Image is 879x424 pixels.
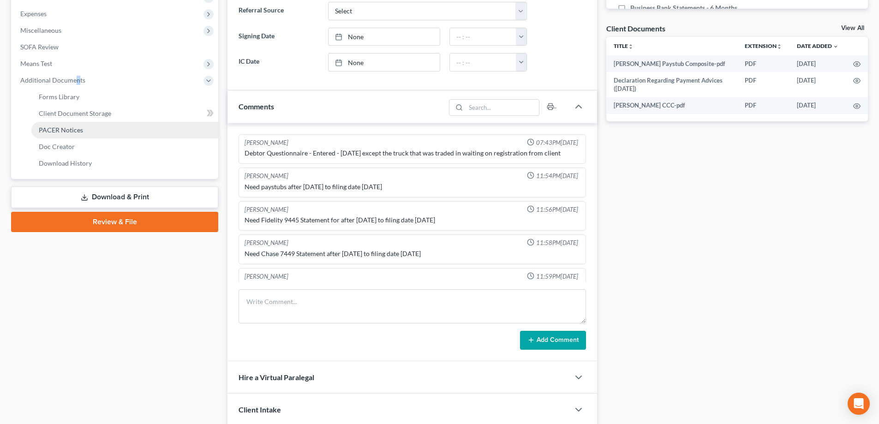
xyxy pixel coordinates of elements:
span: Expenses [20,10,47,18]
div: Need paystubs after [DATE] to filing date [DATE] [245,182,580,191]
span: Comments [239,102,274,111]
a: Download History [31,155,218,172]
span: SOFA Review [20,43,59,51]
div: Need Chase 7449 Statement after [DATE] to filing date [DATE] [245,249,580,258]
span: Hire a Virtual Paralegal [239,373,314,382]
a: None [329,28,440,46]
span: Miscellaneous [20,26,61,34]
div: Debtor Questionnaire - Entered - [DATE] except the truck that was traded in waiting on registrati... [245,149,580,158]
span: Forms Library [39,93,79,101]
a: View All [841,25,864,31]
div: Client Documents [606,24,665,33]
a: Titleunfold_more [614,42,634,49]
a: Review & File [11,212,218,232]
span: 11:58PM[DATE] [536,239,578,247]
td: [DATE] [789,55,846,72]
span: Means Test [20,60,52,67]
span: 07:43PM[DATE] [536,138,578,147]
a: Download & Print [11,186,218,208]
span: 11:54PM[DATE] [536,172,578,180]
td: PDF [737,97,789,114]
div: Need Fidelity 9445 Statement for after [DATE] to filing date [DATE] [245,215,580,225]
i: expand_more [833,44,838,49]
div: [PERSON_NAME] [245,172,288,180]
span: 11:59PM[DATE] [536,272,578,281]
a: Extensionunfold_more [745,42,782,49]
a: None [329,54,440,71]
a: Date Added expand_more [797,42,838,49]
span: Doc Creator [39,143,75,150]
td: Declaration Regarding Payment Advices ([DATE]) [606,72,737,97]
span: Client Document Storage [39,109,111,117]
td: PDF [737,55,789,72]
a: SOFA Review [13,39,218,55]
td: [DATE] [789,72,846,97]
button: Add Comment [520,331,586,350]
span: Client Intake [239,405,281,414]
td: [DATE] [789,97,846,114]
span: PACER Notices [39,126,83,134]
input: -- : -- [450,28,516,46]
span: 11:56PM[DATE] [536,205,578,214]
a: Doc Creator [31,138,218,155]
a: PACER Notices [31,122,218,138]
div: [PERSON_NAME] [245,272,288,281]
i: unfold_more [777,44,782,49]
div: Open Intercom Messenger [848,393,870,415]
td: [PERSON_NAME] Paystub Composite-pdf [606,55,737,72]
span: Business Bank Statements - 6 Months [630,3,737,12]
div: [PERSON_NAME] [245,239,288,247]
input: -- : -- [450,54,516,71]
td: [PERSON_NAME] CCC-pdf [606,97,737,114]
div: [PERSON_NAME] [245,138,288,147]
label: IC Date [234,53,323,72]
div: [PERSON_NAME] [245,205,288,214]
input: Search... [466,100,539,115]
a: Forms Library [31,89,218,105]
span: Additional Documents [20,76,85,84]
span: Download History [39,159,92,167]
a: Client Document Storage [31,105,218,122]
label: Referral Source [234,2,323,20]
label: Signing Date [234,28,323,46]
td: PDF [737,72,789,97]
i: unfold_more [628,44,634,49]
